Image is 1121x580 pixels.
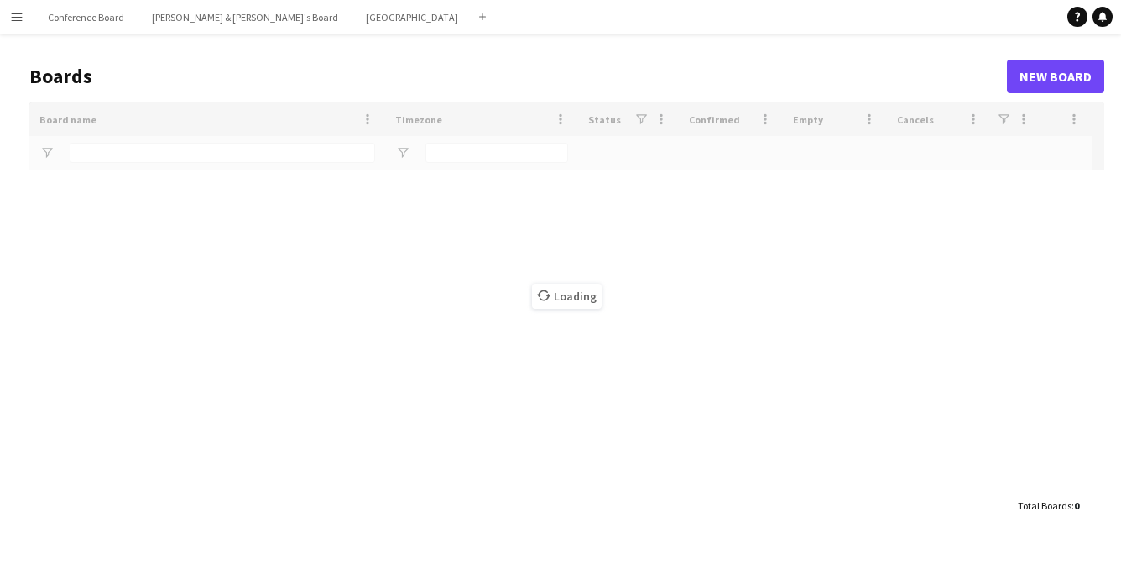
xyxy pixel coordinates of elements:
[138,1,352,34] button: [PERSON_NAME] & [PERSON_NAME]'s Board
[1018,499,1071,512] span: Total Boards
[532,284,602,309] span: Loading
[352,1,472,34] button: [GEOGRAPHIC_DATA]
[1074,499,1079,512] span: 0
[34,1,138,34] button: Conference Board
[1007,60,1104,93] a: New Board
[29,64,1007,89] h1: Boards
[1018,489,1079,522] div: :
